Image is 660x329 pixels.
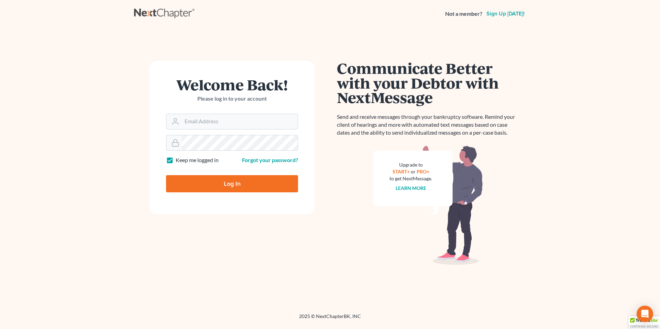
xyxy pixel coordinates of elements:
a: Sign up [DATE]! [485,11,526,16]
a: Learn more [396,185,426,191]
a: START+ [393,169,410,174]
div: Upgrade to [389,161,432,168]
a: Forgot your password? [242,157,298,163]
h1: Welcome Back! [166,77,298,92]
img: nextmessage_bg-59042aed3d76b12b5cd301f8e5b87938c9018125f34e5fa2b7a6b67550977c72.svg [373,145,483,265]
div: 2025 © NextChapterBK, INC [134,313,526,325]
p: Send and receive messages through your bankruptcy software. Remind your client of hearings and mo... [337,113,519,137]
div: TrustedSite Certified [628,316,660,329]
h1: Communicate Better with your Debtor with NextMessage [337,61,519,105]
div: Open Intercom Messenger [637,306,653,322]
div: to get NextMessage. [389,175,432,182]
label: Keep me logged in [176,156,219,164]
span: or [411,169,416,174]
a: PRO+ [417,169,429,174]
input: Log In [166,175,298,192]
input: Email Address [182,114,298,129]
strong: Not a member? [445,10,482,18]
p: Please log in to your account [166,95,298,103]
